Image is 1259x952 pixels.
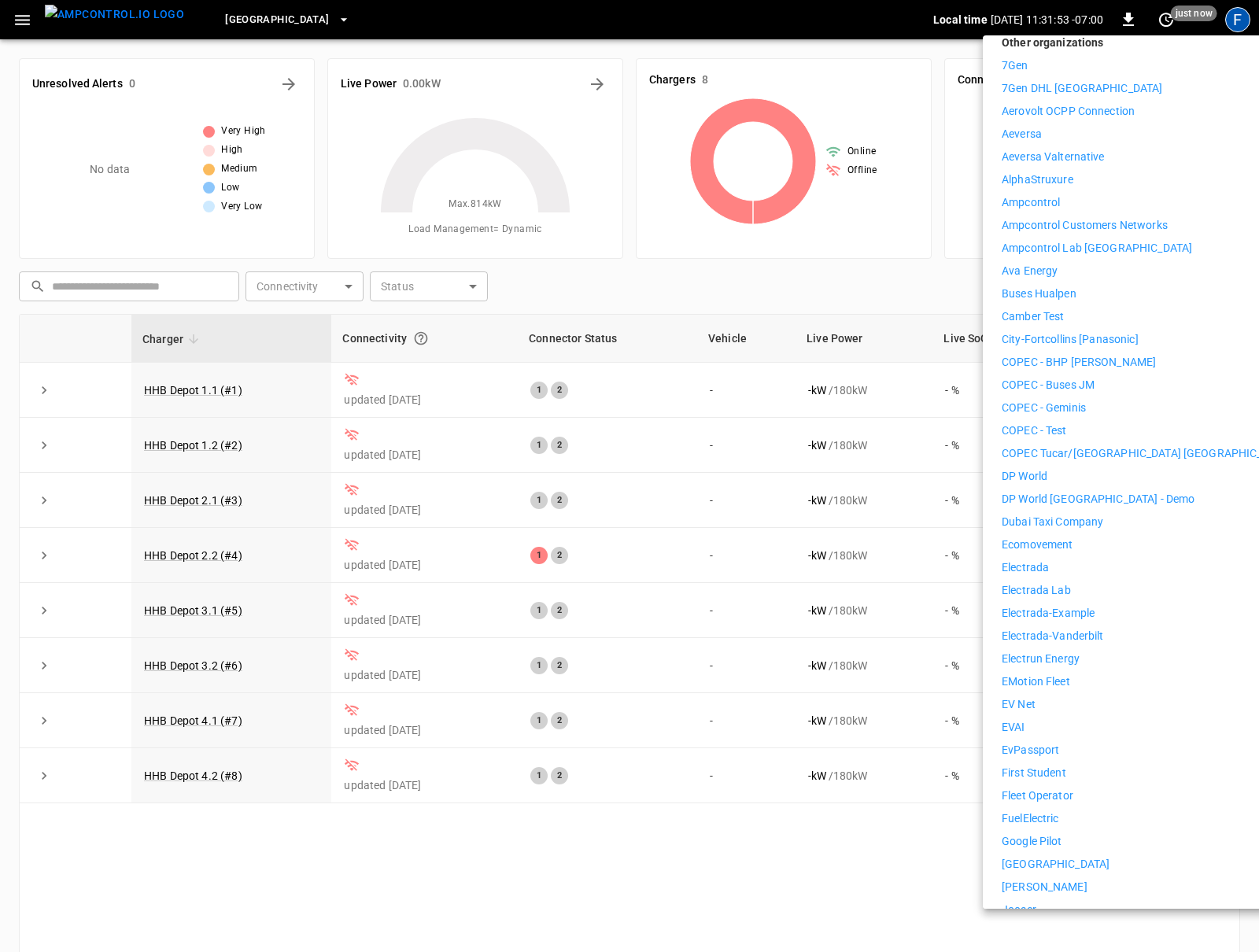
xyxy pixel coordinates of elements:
[1002,286,1076,302] p: Buses Hualpen
[1002,491,1194,507] p: DP World [GEOGRAPHIC_DATA] - Demo
[1002,559,1049,576] p: Electrada
[1002,126,1042,142] p: Aeversa
[1002,902,1036,918] p: Jooser
[1002,810,1059,827] p: FuelElectric
[1002,879,1087,895] p: [PERSON_NAME]
[1002,582,1071,599] p: Electrada Lab
[1002,719,1025,736] p: EVAI
[1002,856,1109,873] p: [GEOGRAPHIC_DATA]
[1002,673,1070,690] p: eMotion Fleet
[1002,696,1036,713] p: EV Net
[1002,103,1135,120] p: Aerovolt OCPP Connection
[1002,514,1103,530] p: Dubai Taxi Company
[1002,537,1073,553] p: ecomovement
[1002,172,1073,188] p: AlphaStruxure
[1002,308,1064,325] p: Camber Test
[1002,628,1104,644] p: Electrada-Vanderbilt
[1002,468,1047,485] p: DP World
[1002,354,1156,371] p: COPEC - BHP [PERSON_NAME]
[1002,400,1086,416] p: COPEC - Geminis
[1002,377,1095,393] p: COPEC - Buses JM
[1002,240,1192,256] p: Ampcontrol Lab [GEOGRAPHIC_DATA]
[1002,80,1162,97] p: 7Gen DHL [GEOGRAPHIC_DATA]
[1002,422,1067,439] p: COPEC - Test
[1002,57,1028,74] p: 7Gen
[1002,194,1060,211] p: Ampcontrol
[1002,651,1080,667] p: Electrun Energy
[1002,833,1062,850] p: Google Pilot
[1002,263,1058,279] p: Ava Energy
[1002,742,1059,758] p: EvPassport
[1002,605,1095,622] p: Electrada-Example
[1002,331,1139,348] p: City-Fortcollins [Panasonic]
[1002,788,1073,804] p: Fleet Operator
[1002,149,1105,165] p: Aeversa Valternative
[1002,765,1066,781] p: First Student
[1002,217,1168,234] p: Ampcontrol Customers Networks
